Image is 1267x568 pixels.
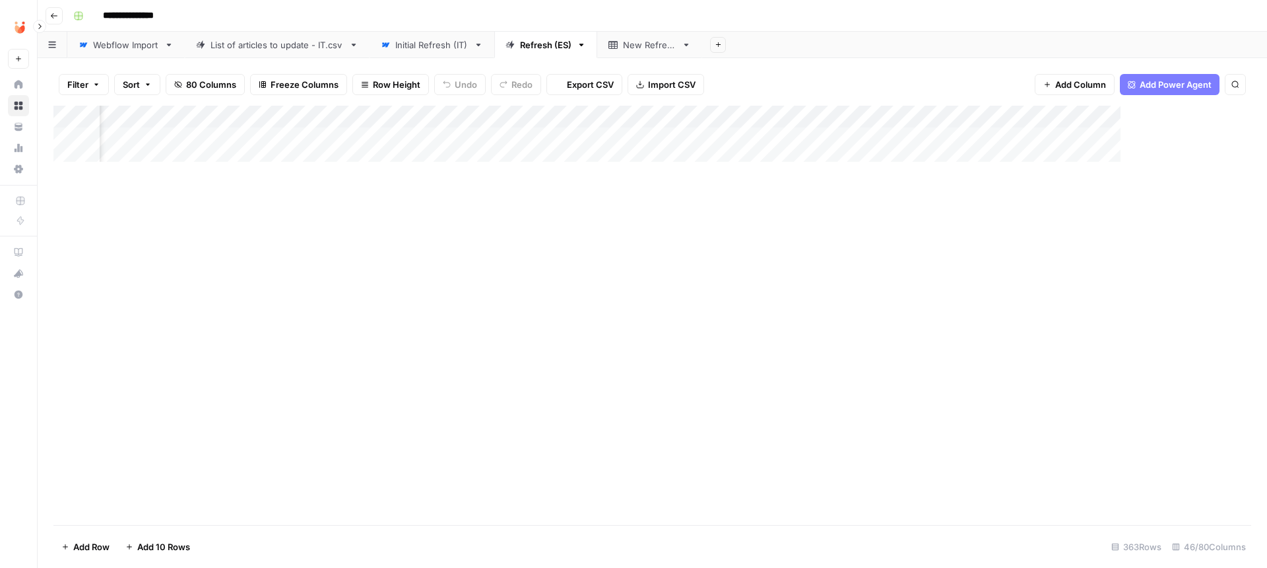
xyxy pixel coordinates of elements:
[186,78,236,91] span: 80 Columns
[114,74,160,95] button: Sort
[8,242,29,263] a: AirOps Academy
[9,264,28,283] div: What's new?
[1120,74,1219,95] button: Add Power Agent
[597,32,702,58] a: New Refresh
[73,540,110,553] span: Add Row
[8,15,32,39] img: Unobravo Logo
[166,74,245,95] button: 80 Columns
[1035,74,1115,95] button: Add Column
[117,536,198,557] button: Add 10 Rows
[271,78,339,91] span: Freeze Columns
[648,78,696,91] span: Import CSV
[1106,536,1167,557] div: 363 Rows
[494,32,597,58] a: Refresh (ES)
[1140,78,1212,91] span: Add Power Agent
[8,74,29,95] a: Home
[59,74,109,95] button: Filter
[491,74,541,95] button: Redo
[93,38,159,52] div: Webflow Import
[455,78,477,91] span: Undo
[123,78,140,91] span: Sort
[250,74,347,95] button: Freeze Columns
[8,116,29,137] a: Your Data
[53,536,117,557] button: Add Row
[67,78,88,91] span: Filter
[567,78,614,91] span: Export CSV
[137,540,190,553] span: Add 10 Rows
[67,32,185,58] a: Webflow Import
[1055,78,1106,91] span: Add Column
[8,159,29,180] a: Settings
[8,137,29,159] a: Usage
[8,284,29,305] button: Help + Support
[8,11,29,44] button: Workspace: Unobravo
[370,32,494,58] a: Initial Refresh (IT)
[373,78,420,91] span: Row Height
[211,38,344,52] div: List of articles to update - IT.csv
[628,74,704,95] button: Import CSV
[8,95,29,116] a: Browse
[520,38,571,52] div: Refresh (ES)
[511,78,533,91] span: Redo
[395,38,469,52] div: Initial Refresh (IT)
[8,263,29,284] button: What's new?
[352,74,429,95] button: Row Height
[1167,536,1251,557] div: 46/80 Columns
[623,38,676,52] div: New Refresh
[434,74,486,95] button: Undo
[546,74,622,95] button: Export CSV
[185,32,370,58] a: List of articles to update - IT.csv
